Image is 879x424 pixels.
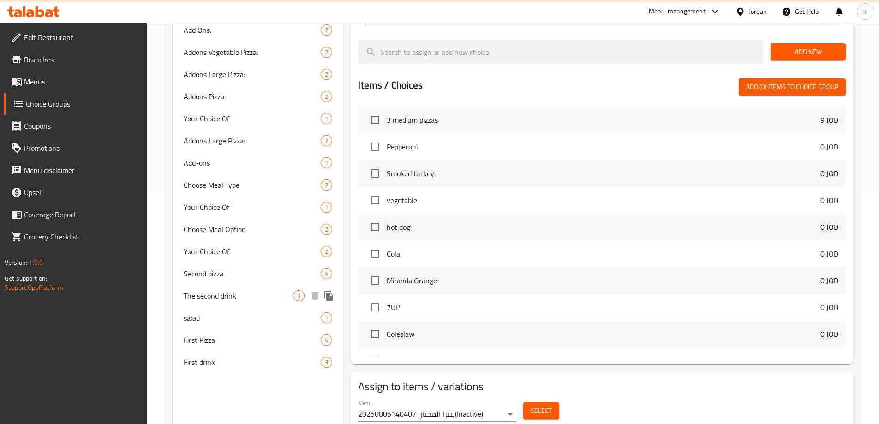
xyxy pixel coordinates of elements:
div: Choices [321,69,332,80]
span: 3 medium pizzas [387,114,820,125]
span: Coupons [24,120,139,131]
span: 2 [321,92,332,101]
a: Branches [4,48,147,71]
span: Your Choice Of [184,202,321,213]
span: 4 [321,336,332,345]
div: Choices [321,246,332,257]
span: Select choice [365,191,385,210]
span: 1 [321,114,332,123]
span: Get support on: [5,272,47,284]
button: delete [308,289,322,303]
div: Choices [321,334,332,346]
span: 3 [293,292,304,300]
div: Second pizza4 [173,263,344,285]
a: Support.OpsPlatform [5,281,63,293]
div: Add-ons1 [173,152,344,174]
span: Second pizza [184,268,321,279]
div: First drink3 [173,351,344,373]
div: Choices [321,24,332,36]
span: 2 [321,70,332,79]
button: Add New [771,43,846,60]
p: 0 JOD [820,141,838,152]
a: Edit Restaurant [4,26,147,48]
label: Menu [358,400,371,406]
span: Select [531,405,552,417]
span: Select choice [365,217,385,237]
span: 2 [321,181,332,190]
span: Add Ons: [184,24,321,36]
p: 0 JOD [820,302,838,313]
span: Upsell [24,187,139,198]
div: Choices [321,91,332,102]
div: Choices [321,312,332,323]
span: 2 [321,225,332,234]
h2: Items / Choices [358,78,423,92]
p: 9 JOD [820,114,838,125]
span: 1 [321,314,332,322]
button: duplicate [322,289,336,303]
div: Add Ons:2 [173,19,344,41]
span: 2 [321,247,332,256]
span: Addons Large Pizza: [184,69,321,80]
span: 7UP [387,302,820,313]
div: Addons Vegetable Pizza:2 [173,41,344,63]
span: Coleslaw [387,328,820,340]
span: Select choice [365,137,385,156]
span: 2 [321,48,332,57]
span: vegetable [387,195,820,206]
p: 0 JOD [820,328,838,340]
button: Select [523,402,559,419]
div: Choices [321,224,332,235]
a: Coverage Report [4,203,147,226]
span: Select choice [365,324,385,344]
span: Branches [24,54,139,65]
div: Choices [321,157,332,168]
span: Edit Restaurant [24,32,139,43]
span: Cola [387,248,820,259]
span: Your Choice Of [184,113,321,124]
a: Coupons [4,115,147,137]
span: Pepperoni [387,141,820,152]
p: 0 JOD [820,221,838,233]
span: Miranda Orange [387,275,820,286]
span: Select choice [365,351,385,370]
span: Version: [5,257,27,269]
span: Select choice [365,298,385,317]
span: Select choice [365,110,385,130]
div: First Pizza4 [173,329,344,351]
div: Choices [321,268,332,279]
div: Your Choice Of2 [173,240,344,263]
h2: Assign to items / variations [358,379,846,394]
span: Grocery Checklist [24,231,139,242]
p: 0 JOD [820,355,838,366]
div: بيتزا المختار, 20250805140407(Inactive) [358,407,516,422]
a: Menus [4,71,147,93]
div: Addons Large Pizza:2 [173,63,344,85]
span: Promotions [24,143,139,154]
div: Your Choice Of1 [173,196,344,218]
span: Your Choice Of [184,246,321,257]
span: m [862,6,868,17]
span: Choose Meal Type [184,179,321,191]
span: salad [184,312,321,323]
span: Supreme Pizza [387,355,820,366]
div: Your Choice Of1 [173,107,344,130]
span: First drink [184,357,321,368]
div: Menu-management [649,6,706,17]
a: Menu disclaimer [4,159,147,181]
span: Addons Large Pizza: [184,135,321,146]
div: Choices [321,202,332,213]
span: 2 [321,26,332,35]
a: Choice Groups [4,93,147,115]
p: 0 JOD [820,195,838,206]
span: 3 [321,358,332,367]
span: Menus [24,76,139,87]
span: Menu disclaimer [24,165,139,176]
p: 0 JOD [820,168,838,179]
span: Select choice [365,244,385,263]
span: 2 [321,137,332,145]
span: Choice Groups [26,98,139,109]
div: Choices [321,113,332,124]
span: First Pizza [184,334,321,346]
span: Coverage Report [24,209,139,220]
